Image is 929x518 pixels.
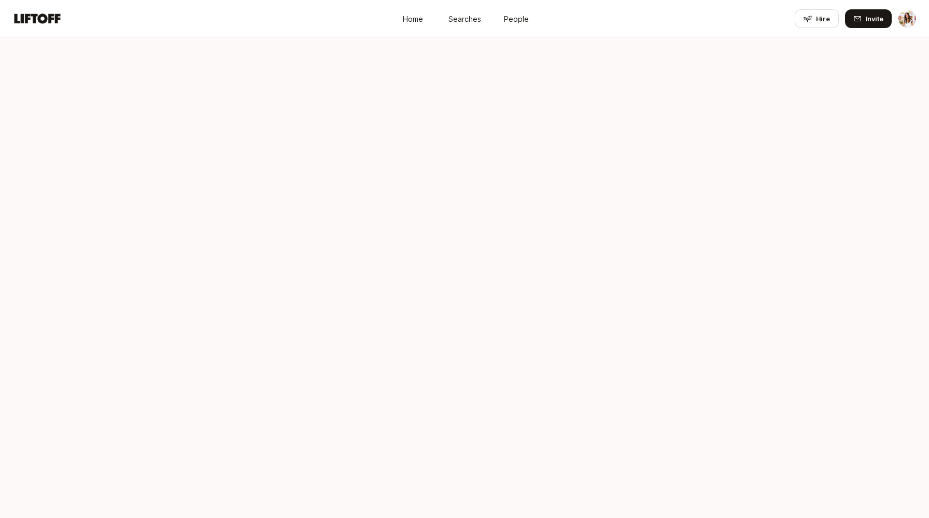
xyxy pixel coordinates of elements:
a: Home [387,9,439,28]
a: Searches [439,9,490,28]
button: Invite [845,9,892,28]
button: Saloni Shah [898,9,917,28]
span: Searches [448,13,481,24]
button: Hire [795,9,839,28]
span: Hire [816,13,830,24]
a: People [490,9,542,28]
span: Invite [866,13,883,24]
img: Saloni Shah [898,10,916,28]
span: People [504,13,529,24]
span: Home [403,13,423,24]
